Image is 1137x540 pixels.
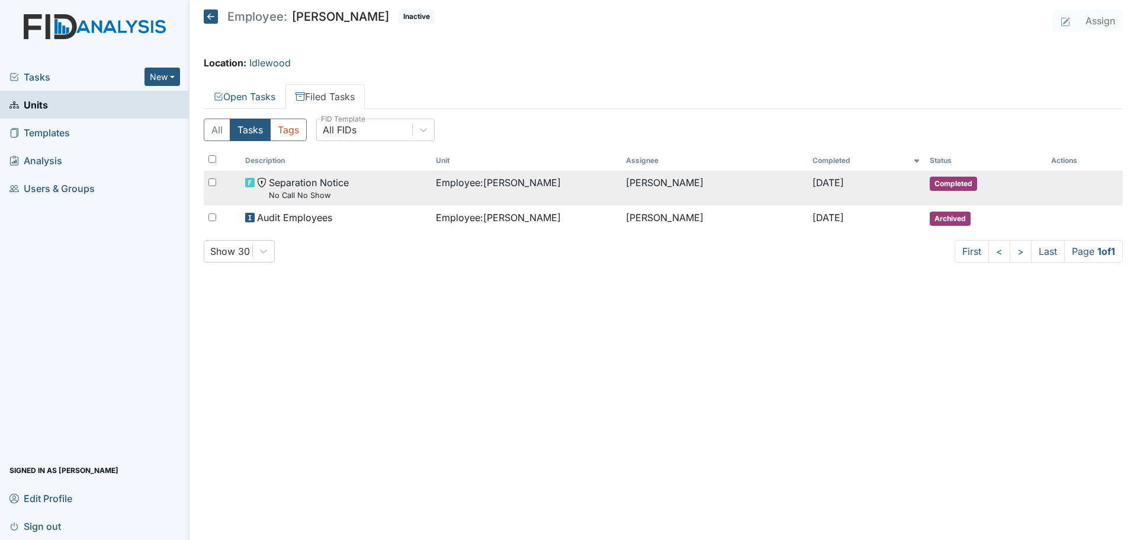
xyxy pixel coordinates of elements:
[9,95,48,114] span: Units
[204,119,230,141] button: All
[9,179,95,197] span: Users & Groups
[436,210,561,225] span: Employee : [PERSON_NAME]
[9,70,144,84] a: Tasks
[269,175,349,201] span: Separation Notice No Call No Show
[323,123,356,137] div: All FIDs
[204,119,307,141] div: Type filter
[436,175,561,190] span: Employee : [PERSON_NAME]
[230,119,271,141] button: Tasks
[621,151,808,171] th: Assignee
[257,210,332,225] span: Audit Employees
[9,123,70,142] span: Templates
[204,9,435,24] h5: [PERSON_NAME]
[1078,9,1123,32] button: Assign
[1064,240,1123,263] span: Page
[1097,245,1115,257] strong: 1 of 1
[1046,151,1106,171] th: Actions
[9,151,62,170] span: Analysis
[1031,240,1065,263] a: Last
[9,461,118,480] span: Signed in as [PERSON_NAME]
[812,177,844,188] span: [DATE]
[285,84,365,109] a: Filed Tasks
[210,244,250,258] div: Show 30
[270,119,307,141] button: Tags
[1010,240,1032,263] a: >
[204,84,285,109] a: Open Tasks
[930,212,971,226] span: Archived
[144,68,180,86] button: New
[431,151,622,171] th: Toggle SortBy
[204,119,1123,263] div: Filed Tasks
[9,489,72,507] span: Edit Profile
[925,151,1047,171] th: Toggle SortBy
[812,212,844,223] span: [DATE]
[808,151,924,171] th: Toggle SortBy
[955,240,989,263] a: First
[988,240,1010,263] a: <
[249,57,291,69] a: Idlewood
[621,206,808,231] td: [PERSON_NAME]
[9,517,61,535] span: Sign out
[930,177,977,191] span: Completed
[204,57,246,69] strong: Location:
[227,11,287,23] span: Employee:
[269,190,349,201] small: No Call No Show
[955,240,1123,263] nav: task-pagination
[208,155,216,163] input: Toggle All Rows Selected
[621,171,808,206] td: [PERSON_NAME]
[240,151,431,171] th: Toggle SortBy
[399,9,435,24] span: Inactive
